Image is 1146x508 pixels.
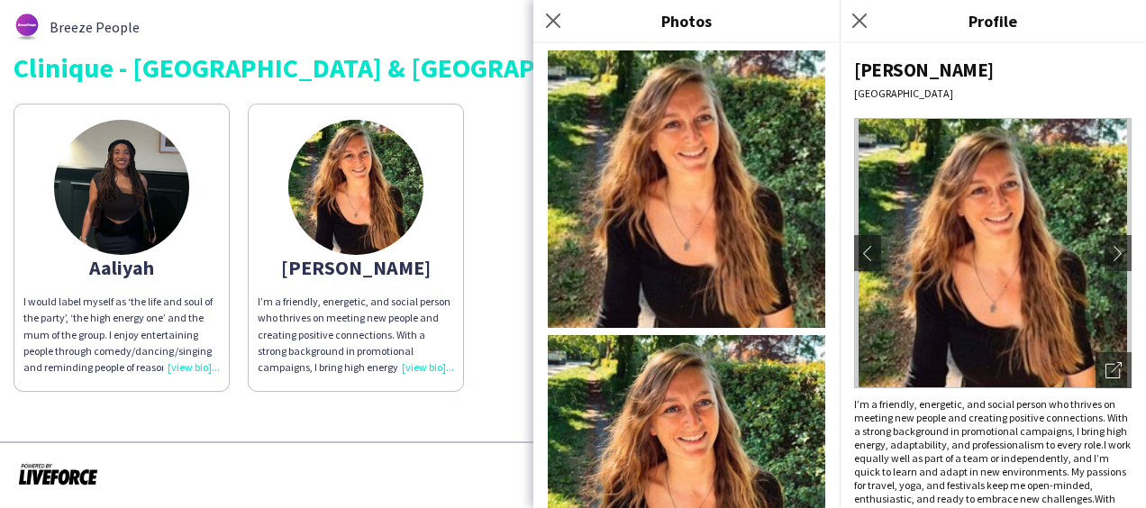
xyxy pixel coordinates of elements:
[18,461,98,486] img: Powered by Liveforce
[14,54,1132,81] div: Clinique - [GEOGRAPHIC_DATA] & [GEOGRAPHIC_DATA]
[258,294,454,376] p: I’m a friendly, energetic, and social person who thrives on meeting new people and creating posit...
[840,9,1146,32] h3: Profile
[288,120,423,255] img: thumb-66ef193128407.jpeg
[50,19,140,35] span: Breeze People
[854,86,1132,100] div: [GEOGRAPHIC_DATA]
[23,294,220,376] div: I would label myself as ‘the life and soul of the party’, ‘the high energy one’ and the mum of th...
[54,120,189,255] img: thumb-6691183c8461b.png
[14,14,41,41] img: thumb-62876bd588459.png
[1096,352,1132,388] div: Open photos pop-in
[548,50,825,328] img: Crew photo 0
[854,438,1131,505] span: I work equally well as part of a team or independently, and I’m quick to learn and adapt in new e...
[533,9,840,32] h3: Photos
[258,259,454,276] div: [PERSON_NAME]
[854,58,1132,82] div: [PERSON_NAME]
[23,259,220,276] div: Aaliyah
[854,118,1132,388] img: Crew avatar or photo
